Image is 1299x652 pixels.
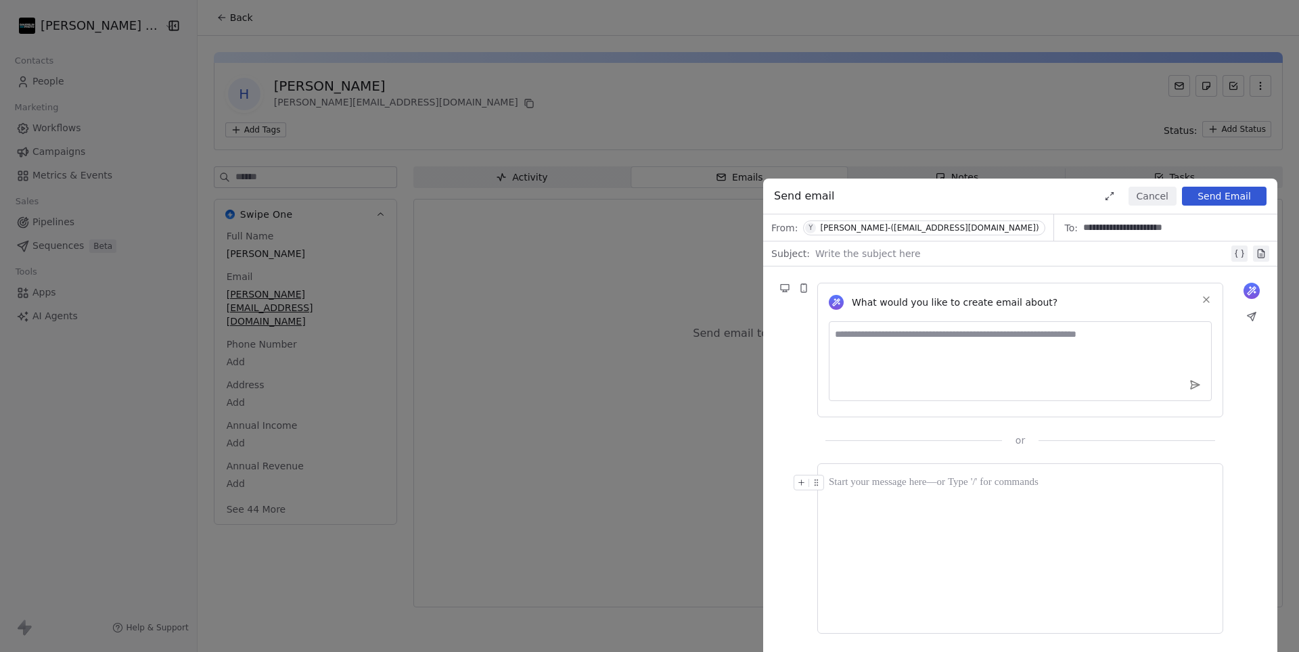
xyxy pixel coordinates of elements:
[1129,187,1177,206] button: Cancel
[852,296,1057,309] span: What would you like to create email about?
[808,223,813,233] div: Y
[1182,187,1267,206] button: Send Email
[820,223,1039,233] div: [PERSON_NAME]-([EMAIL_ADDRESS][DOMAIN_NAME])
[774,188,835,204] span: Send email
[1016,434,1025,447] span: or
[771,247,810,264] span: Subject:
[1065,221,1078,235] span: To:
[771,221,798,235] span: From:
